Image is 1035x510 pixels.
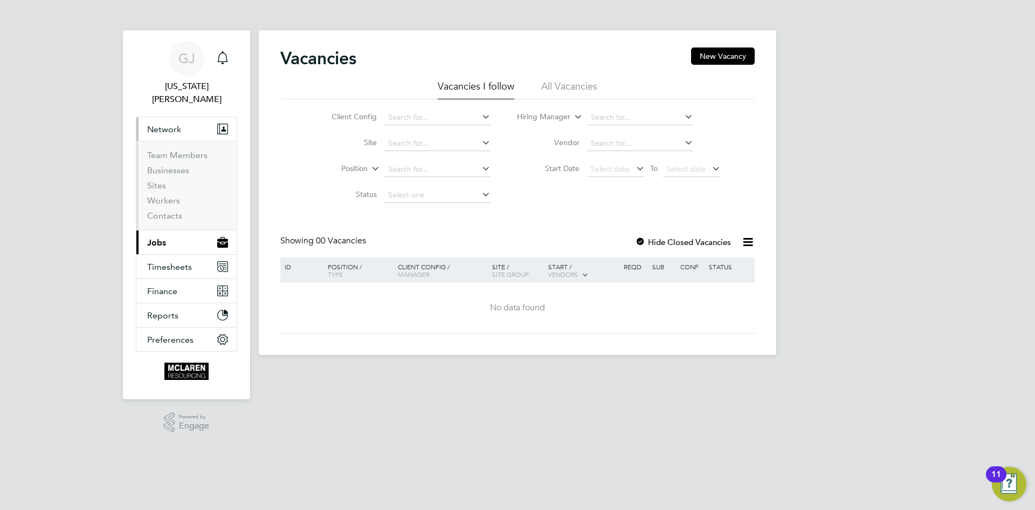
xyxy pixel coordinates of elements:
[306,164,368,174] label: Position
[647,161,661,175] span: To
[282,257,320,276] div: ID
[147,310,178,321] span: Reports
[320,257,395,283] div: Position /
[438,80,514,99] li: Vacancies I follow
[546,257,621,284] div: Start /
[992,467,1026,501] button: Open Resource Center, 11 new notifications
[179,412,209,421] span: Powered by
[147,195,180,206] a: Workers
[179,421,209,431] span: Engage
[316,235,366,246] span: 00 Vacancies
[136,41,237,106] a: GJ[US_STATE][PERSON_NAME]
[315,138,377,147] label: Site
[635,237,731,247] label: Hide Closed Vacancies
[587,110,693,125] input: Search for...
[706,257,753,276] div: Status
[517,164,579,173] label: Start Date
[147,150,208,160] a: Team Members
[492,270,529,278] span: Site Group
[667,164,706,174] span: Select date
[508,112,570,123] label: Hiring Manager
[136,141,237,230] div: Network
[541,80,597,99] li: All Vacancies
[315,112,377,121] label: Client Config
[147,286,177,296] span: Finance
[147,262,192,272] span: Timesheets
[591,164,630,174] span: Select date
[991,474,1001,488] div: 11
[678,257,706,276] div: Conf
[384,110,491,125] input: Search for...
[136,303,237,327] button: Reports
[178,51,195,65] span: GJ
[282,302,753,314] div: No data found
[136,363,237,380] a: Go to home page
[123,30,250,399] nav: Main navigation
[517,138,579,147] label: Vendor
[384,162,491,177] input: Search for...
[147,210,182,221] a: Contacts
[164,412,210,433] a: Powered byEngage
[136,328,237,351] button: Preferences
[650,257,678,276] div: Sub
[621,257,649,276] div: Reqd
[136,279,237,303] button: Finance
[136,230,237,254] button: Jobs
[489,257,546,283] div: Site /
[587,136,693,151] input: Search for...
[384,136,491,151] input: Search for...
[328,270,343,278] span: Type
[395,257,489,283] div: Client Config /
[280,235,368,247] div: Showing
[147,124,181,134] span: Network
[164,363,208,380] img: mclaren-logo-retina.png
[548,270,578,278] span: Vendors
[315,189,377,199] label: Status
[691,47,755,65] button: New Vacancy
[136,255,237,278] button: Timesheets
[147,180,166,191] a: Sites
[398,270,430,278] span: Manager
[280,47,356,69] h2: Vacancies
[384,188,491,203] input: Select one
[147,237,166,248] span: Jobs
[147,335,194,345] span: Preferences
[136,117,237,141] button: Network
[147,165,189,175] a: Businesses
[136,80,237,106] span: Georgia Jesson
